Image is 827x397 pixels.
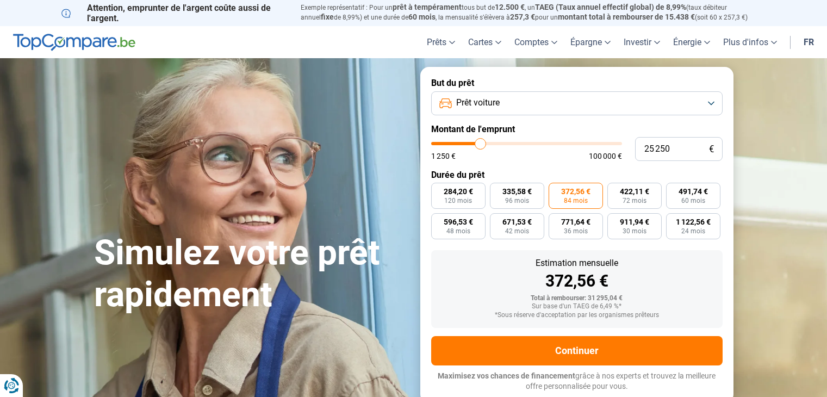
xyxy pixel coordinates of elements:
[508,26,564,58] a: Comptes
[561,188,590,195] span: 372,56 €
[440,259,714,268] div: Estimation mensuelle
[797,26,820,58] a: fr
[420,26,462,58] a: Prêts
[438,371,575,380] span: Maximisez vos chances de financement
[431,124,723,134] label: Montant de l'emprunt
[444,218,473,226] span: 596,53 €
[709,145,714,154] span: €
[393,3,462,11] span: prêt à tempérament
[623,197,646,204] span: 72 mois
[676,218,711,226] span: 1 122,56 €
[510,13,535,21] span: 257,3 €
[13,34,135,51] img: TopCompare
[444,188,473,195] span: 284,20 €
[462,26,508,58] a: Cartes
[431,336,723,365] button: Continuer
[440,303,714,311] div: Sur base d'un TAEG de 6,49 %*
[431,170,723,180] label: Durée du prêt
[681,197,705,204] span: 60 mois
[620,188,649,195] span: 422,11 €
[558,13,695,21] span: montant total à rembourser de 15.438 €
[681,228,705,234] span: 24 mois
[456,97,500,109] span: Prêt voiture
[431,152,456,160] span: 1 250 €
[564,228,588,234] span: 36 mois
[94,232,407,316] h1: Simulez votre prêt rapidement
[717,26,784,58] a: Plus d'infos
[617,26,667,58] a: Investir
[505,228,529,234] span: 42 mois
[446,228,470,234] span: 48 mois
[444,197,472,204] span: 120 mois
[431,371,723,392] p: grâce à nos experts et trouvez la meilleure offre personnalisée pour vous.
[564,26,617,58] a: Épargne
[440,312,714,319] div: *Sous réserve d'acceptation par les organismes prêteurs
[301,3,766,22] p: Exemple représentatif : Pour un tous but de , un (taux débiteur annuel de 8,99%) et une durée de ...
[440,295,714,302] div: Total à rembourser: 31 295,04 €
[667,26,717,58] a: Énergie
[440,273,714,289] div: 372,56 €
[61,3,288,23] p: Attention, emprunter de l'argent coûte aussi de l'argent.
[679,188,708,195] span: 491,74 €
[431,78,723,88] label: But du prêt
[408,13,436,21] span: 60 mois
[564,197,588,204] span: 84 mois
[561,218,590,226] span: 771,64 €
[431,91,723,115] button: Prêt voiture
[502,188,532,195] span: 335,58 €
[495,3,525,11] span: 12.500 €
[505,197,529,204] span: 96 mois
[620,218,649,226] span: 911,94 €
[589,152,622,160] span: 100 000 €
[321,13,334,21] span: fixe
[502,218,532,226] span: 671,53 €
[535,3,686,11] span: TAEG (Taux annuel effectif global) de 8,99%
[623,228,646,234] span: 30 mois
